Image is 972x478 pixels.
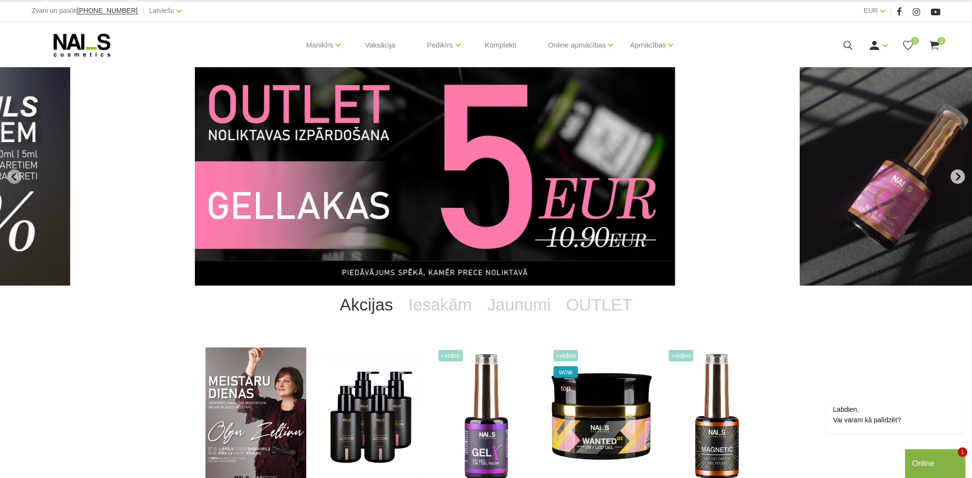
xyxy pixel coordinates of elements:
span: +Video [438,350,463,361]
a: 0 [928,39,940,51]
a: Apmācības [630,26,666,64]
span: +Video [553,350,578,361]
a: Akcijas [332,286,401,324]
span: +Video [669,350,694,361]
a: EUR [864,5,878,16]
a: [PHONE_NUMBER] [77,7,138,14]
span: | [890,5,892,17]
span: 0 [937,37,945,45]
div: Zvani un pasūti [32,5,138,17]
a: OUTLET [558,286,640,324]
a: Latviešu [149,5,174,16]
a: 0 [902,39,914,51]
span: | [143,5,144,17]
a: Online apmācības [548,26,606,64]
iframe: chat widget [905,447,967,478]
a: Manikīrs [306,26,334,64]
a: Komplekti [477,22,524,68]
li: 11 of 12 [195,67,778,286]
span: wow [553,366,578,378]
a: Iesakām [401,286,480,324]
a: Pedikīrs [427,26,453,64]
a: Vaksācija [357,22,403,68]
button: Next slide [950,169,965,184]
span: top [553,382,578,394]
button: Previous slide [7,169,22,184]
iframe: chat widget [794,310,967,444]
span: 0 [911,37,919,45]
a: Jaunumi [480,286,558,324]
